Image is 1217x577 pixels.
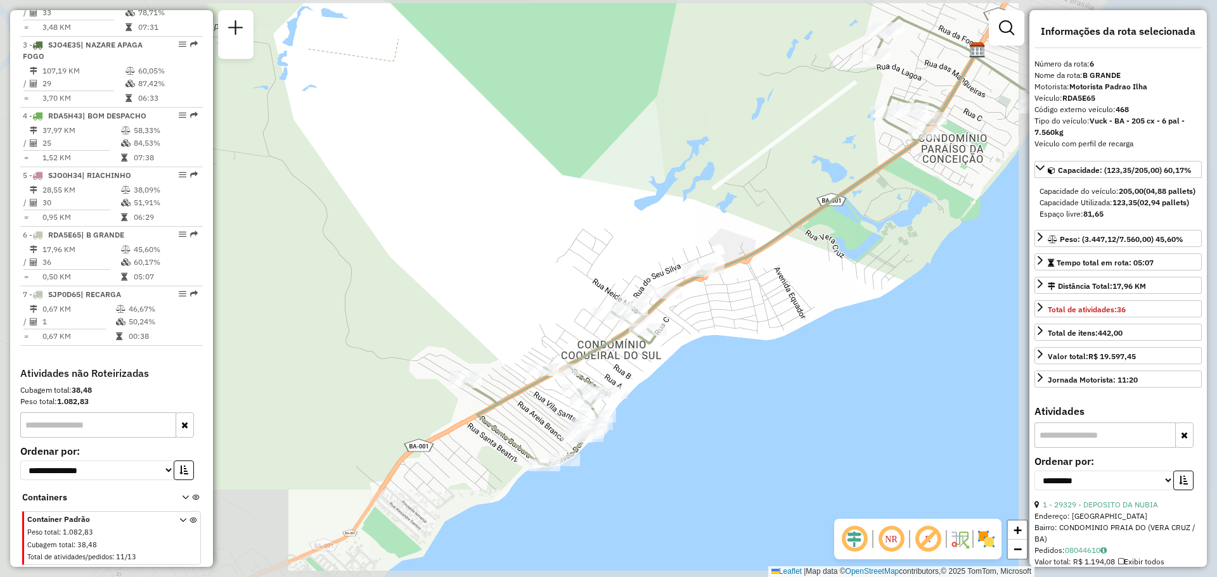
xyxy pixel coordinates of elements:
[1048,305,1126,314] span: Total de atividades:
[1116,105,1129,114] strong: 468
[42,92,125,105] td: 3,70 KM
[1088,352,1136,361] strong: R$ 19.597,45
[48,111,82,120] span: RDA5H43
[876,524,906,554] span: Ocultar NR
[30,246,37,253] i: Distância Total
[42,137,120,149] td: 25
[30,258,37,266] i: Total de Atividades
[20,384,203,396] div: Cubagem total:
[804,567,806,576] span: |
[133,256,197,269] td: 60,17%
[23,137,29,149] td: /
[121,139,131,147] i: % de utilização da cubagem
[133,124,197,137] td: 58,33%
[42,211,120,224] td: 0,95 KM
[48,230,81,239] span: RDA5E65
[72,385,92,395] strong: 38,48
[1034,116,1185,137] strong: Vuck - BA - 205 cx - 6 pal - 7.560kg
[846,567,899,576] a: OpenStreetMap
[1034,277,1202,294] a: Distância Total:17,96 KM
[133,196,197,209] td: 51,91%
[1118,557,1164,566] span: Exibir todos
[23,196,29,209] td: /
[1100,547,1107,554] i: Observações
[121,199,131,206] i: % de utilização da cubagem
[27,514,164,525] span: Container Padrão
[81,230,124,239] span: | B GRANDE
[1034,405,1202,417] h4: Atividades
[1173,471,1194,490] button: Ordem crescente
[30,67,37,75] i: Distância Total
[42,196,120,209] td: 30
[1137,198,1189,207] strong: (02,94 pallets)
[1040,208,1197,220] div: Espaço livre:
[116,333,122,340] i: Tempo total em rota
[42,303,115,315] td: 0,67 KM
[23,40,143,61] span: | NAZARE APAGA FOGO
[138,65,198,77] td: 60,05%
[27,552,112,561] span: Total de atividades/pedidos
[1143,186,1195,196] strong: (04,88 pallets)
[82,111,146,120] span: | BOM DESPACHO
[23,170,131,180] span: 5 -
[116,318,126,326] i: % de utilização da cubagem
[768,566,1034,577] div: Map data © contributors,© 2025 TomTom, Microsoft
[23,315,29,328] td: /
[48,40,80,49] span: SJO4E35
[1014,541,1022,557] span: −
[23,151,29,164] td: =
[1034,81,1202,92] div: Motorista:
[994,15,1019,41] a: Exibir filtros
[42,77,125,90] td: 29
[1048,281,1146,292] div: Distância Total:
[59,528,61,536] span: :
[30,127,37,134] i: Distância Total
[1119,186,1143,196] strong: 205,00
[116,305,126,313] i: % de utilização do peso
[121,154,127,162] i: Tempo total em rota
[1034,253,1202,270] a: Tempo total em rota: 05:07
[121,213,127,221] i: Tempo total em rota
[30,186,37,194] i: Distância Total
[30,318,37,326] i: Total de Atividades
[1090,59,1094,68] strong: 6
[839,524,870,554] span: Ocultar deslocamento
[126,80,135,87] i: % de utilização da cubagem
[30,199,37,206] i: Total de Atividades
[1014,522,1022,538] span: +
[190,290,198,298] em: Rota exportada
[121,127,131,134] i: % de utilização do peso
[22,491,165,504] span: Containers
[23,211,29,224] td: =
[116,552,136,561] span: 11/13
[30,80,37,87] i: Total de Atividades
[42,21,125,34] td: 3,48 KM
[121,258,131,266] i: % de utilização da cubagem
[128,315,197,328] td: 50,24%
[771,567,802,576] a: Leaflet
[1034,138,1202,149] div: Veículo com perfil de recarga
[30,139,37,147] i: Total de Atividades
[1034,371,1202,388] a: Jornada Motorista: 11:20
[976,529,996,549] img: Exibir/Ocultar setores
[133,270,197,283] td: 05:07
[1117,305,1126,314] strong: 36
[42,151,120,164] td: 1,52 KM
[1048,351,1136,362] div: Valor total:
[1112,198,1137,207] strong: 123,35
[42,256,120,269] td: 36
[23,6,29,19] td: /
[74,540,75,549] span: :
[128,330,197,343] td: 00:38
[179,231,186,238] em: Opções
[1048,374,1138,386] div: Jornada Motorista: 11:20
[126,67,135,75] i: % de utilização do peso
[1034,347,1202,364] a: Valor total:R$ 19.597,45
[20,367,203,379] h4: Atividades não Roteirizadas
[30,305,37,313] i: Distância Total
[121,246,131,253] i: % de utilização do peso
[138,21,198,34] td: 07:31
[1034,181,1202,225] div: Capacidade: (123,35/205,00) 60,17%
[42,330,115,343] td: 0,67 KM
[190,171,198,179] em: Rota exportada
